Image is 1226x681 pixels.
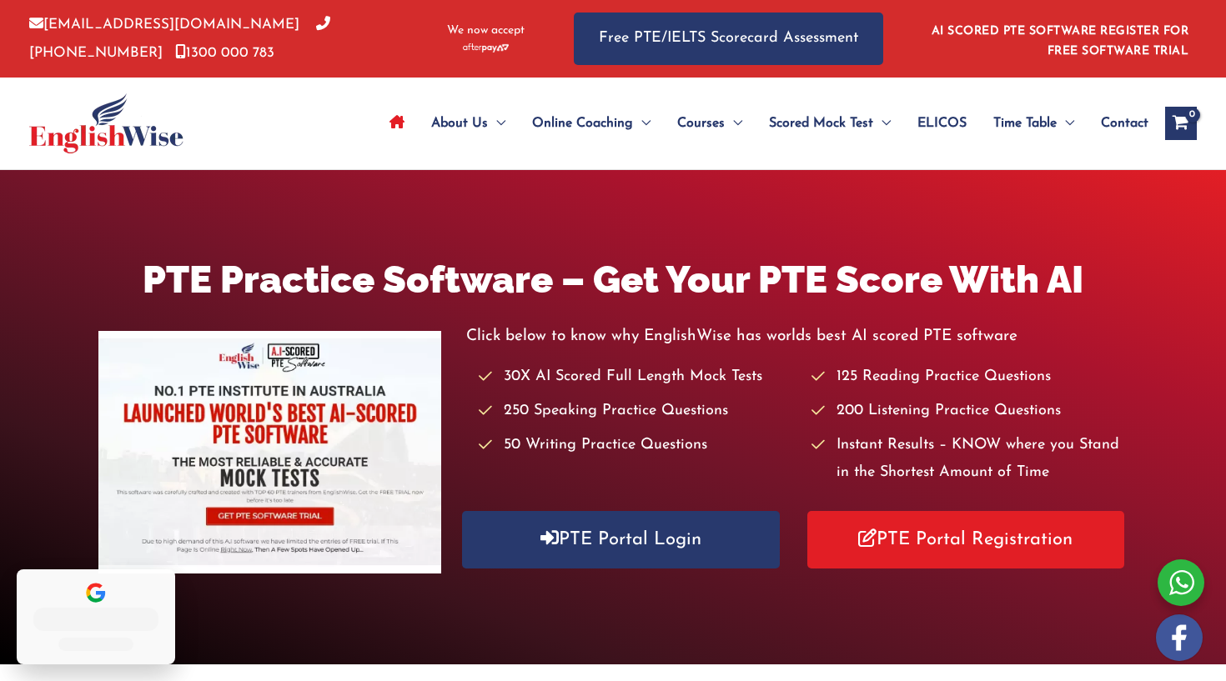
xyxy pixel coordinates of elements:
span: We now accept [447,23,525,39]
a: [EMAIL_ADDRESS][DOMAIN_NAME] [29,18,299,32]
a: Contact [1088,94,1148,153]
span: Courses [677,94,725,153]
img: Afterpay-Logo [463,43,509,53]
span: Menu Toggle [873,94,891,153]
li: 50 Writing Practice Questions [479,432,796,459]
img: white-facebook.png [1156,614,1203,661]
a: About UsMenu Toggle [418,94,519,153]
p: Click below to know why EnglishWise has worlds best AI scored PTE software [466,323,1128,350]
li: 30X AI Scored Full Length Mock Tests [479,363,796,391]
li: 250 Speaking Practice Questions [479,398,796,425]
span: Time Table [993,94,1057,153]
a: View Shopping Cart, empty [1165,107,1197,140]
li: Instant Results – KNOW where you Stand in the Shortest Amount of Time [811,432,1128,488]
span: Menu Toggle [1057,94,1074,153]
a: Time TableMenu Toggle [980,94,1088,153]
img: cropped-ew-logo [29,93,183,153]
span: Menu Toggle [488,94,505,153]
aside: Header Widget 1 [922,12,1197,66]
img: pte-institute-main [98,331,442,573]
nav: Site Navigation: Main Menu [376,94,1148,153]
span: Menu Toggle [633,94,651,153]
li: 200 Listening Practice Questions [811,398,1128,425]
a: ELICOS [904,94,980,153]
a: [PHONE_NUMBER] [29,18,330,59]
span: Scored Mock Test [769,94,873,153]
li: 125 Reading Practice Questions [811,363,1128,391]
span: About Us [431,94,488,153]
span: Menu Toggle [725,94,742,153]
span: Online Coaching [532,94,633,153]
a: Online CoachingMenu Toggle [519,94,664,153]
a: Scored Mock TestMenu Toggle [756,94,904,153]
a: AI SCORED PTE SOFTWARE REGISTER FOR FREE SOFTWARE TRIAL [932,25,1189,58]
span: Contact [1101,94,1148,153]
a: Free PTE/IELTS Scorecard Assessment [574,13,883,65]
a: CoursesMenu Toggle [664,94,756,153]
a: 1300 000 783 [175,46,274,60]
a: PTE Portal Login [462,511,780,568]
span: ELICOS [917,94,967,153]
h1: PTE Practice Software – Get Your PTE Score With AI [98,253,1128,306]
a: PTE Portal Registration [807,511,1125,568]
